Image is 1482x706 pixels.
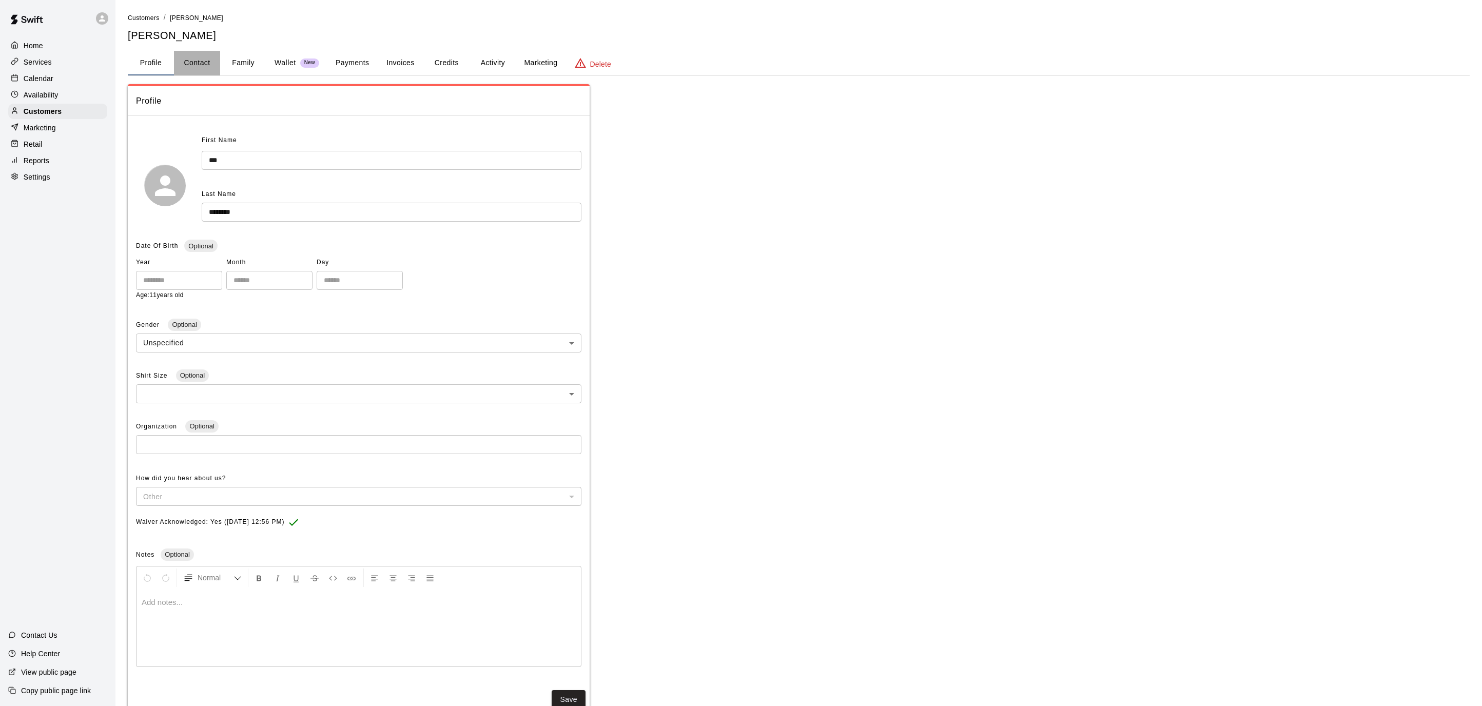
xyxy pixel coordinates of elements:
[161,551,193,558] span: Optional
[8,38,107,53] a: Home
[164,12,166,23] li: /
[24,73,53,84] p: Calendar
[136,254,222,271] span: Year
[176,371,209,379] span: Optional
[139,568,156,587] button: Undo
[306,568,323,587] button: Format Strikethrough
[202,132,237,149] span: First Name
[324,568,342,587] button: Insert Code
[8,71,107,86] a: Calendar
[300,60,319,66] span: New
[516,51,565,75] button: Marketing
[8,136,107,152] a: Retail
[21,667,76,677] p: View public page
[128,12,1470,24] nav: breadcrumb
[128,51,1470,75] div: basic tabs example
[24,155,49,166] p: Reports
[128,51,174,75] button: Profile
[136,475,226,482] span: How did you hear about us?
[136,423,179,430] span: Organization
[317,254,403,271] span: Day
[250,568,268,587] button: Format Bold
[377,51,423,75] button: Invoices
[287,568,305,587] button: Format Underline
[128,13,160,22] a: Customers
[170,14,223,22] span: [PERSON_NAME]
[136,94,581,108] span: Profile
[421,568,439,587] button: Justify Align
[366,568,383,587] button: Left Align
[136,514,284,531] span: Waiver Acknowledged: Yes ([DATE] 12:56 PM)
[198,573,233,583] span: Normal
[24,123,56,133] p: Marketing
[136,242,178,249] span: Date Of Birth
[179,568,246,587] button: Formatting Options
[8,169,107,185] a: Settings
[21,685,91,696] p: Copy public page link
[269,568,286,587] button: Format Italics
[8,153,107,168] a: Reports
[343,568,360,587] button: Insert Link
[128,29,1470,43] h5: [PERSON_NAME]
[136,551,154,558] span: Notes
[136,487,581,506] div: Other
[21,649,60,659] p: Help Center
[24,106,62,116] p: Customers
[8,87,107,103] a: Availability
[24,90,59,100] p: Availability
[24,41,43,51] p: Home
[24,172,50,182] p: Settings
[8,104,107,119] a: Customers
[136,291,184,299] span: Age: 11 years old
[423,51,470,75] button: Credits
[590,59,611,69] p: Delete
[136,321,162,328] span: Gender
[8,120,107,135] a: Marketing
[275,57,296,68] p: Wallet
[157,568,174,587] button: Redo
[327,51,377,75] button: Payments
[470,51,516,75] button: Activity
[220,51,266,75] button: Family
[174,51,220,75] button: Contact
[202,190,236,198] span: Last Name
[24,57,52,67] p: Services
[226,254,313,271] span: Month
[136,334,581,352] div: Unspecified
[8,54,107,70] a: Services
[24,139,43,149] p: Retail
[403,568,420,587] button: Right Align
[384,568,402,587] button: Center Align
[185,422,218,430] span: Optional
[128,14,160,22] span: Customers
[136,372,170,379] span: Shirt Size
[168,321,201,328] span: Optional
[21,630,57,640] p: Contact Us
[184,242,217,250] span: Optional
